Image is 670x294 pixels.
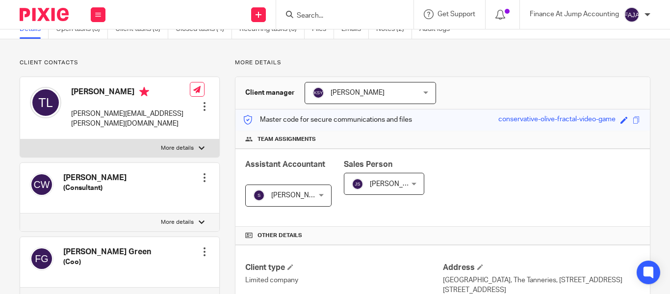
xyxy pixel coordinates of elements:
p: More details [235,59,650,67]
i: Primary [139,87,149,97]
div: conservative-olive-fractal-video-game [498,114,616,126]
h5: (Consultant) [63,183,127,193]
p: Finance At Jump Accounting [530,9,619,19]
p: Master code for secure communications and files [243,115,412,125]
h4: [PERSON_NAME] [71,87,190,99]
img: svg%3E [253,189,265,201]
img: svg%3E [352,178,363,190]
h4: Address [443,263,640,273]
p: More details [161,218,194,226]
span: Team assignments [258,135,316,143]
p: Client contacts [20,59,220,67]
span: [PERSON_NAME] [331,89,385,96]
span: Get Support [438,11,475,18]
span: Other details [258,232,302,240]
h3: Client manager [245,88,295,98]
span: Assistant Accountant [245,160,325,168]
img: svg%3E [30,173,53,196]
span: [PERSON_NAME] R [271,192,331,199]
img: svg%3E [30,247,53,270]
p: [PERSON_NAME][EMAIL_ADDRESS][PERSON_NAME][DOMAIN_NAME] [71,109,190,129]
h5: (Coo) [63,257,151,267]
p: More details [161,144,194,152]
span: Sales Person [344,160,392,168]
h4: Client type [245,263,442,273]
img: svg%3E [312,87,324,99]
h4: [PERSON_NAME] [63,173,127,183]
input: Search [296,12,384,21]
img: Pixie [20,8,69,21]
p: Limited company [245,275,442,285]
p: [GEOGRAPHIC_DATA], The Tanneries, [STREET_ADDRESS] [443,275,640,285]
span: [PERSON_NAME] [370,181,424,187]
h4: [PERSON_NAME] Green [63,247,151,257]
img: svg%3E [624,7,640,23]
img: svg%3E [30,87,61,118]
